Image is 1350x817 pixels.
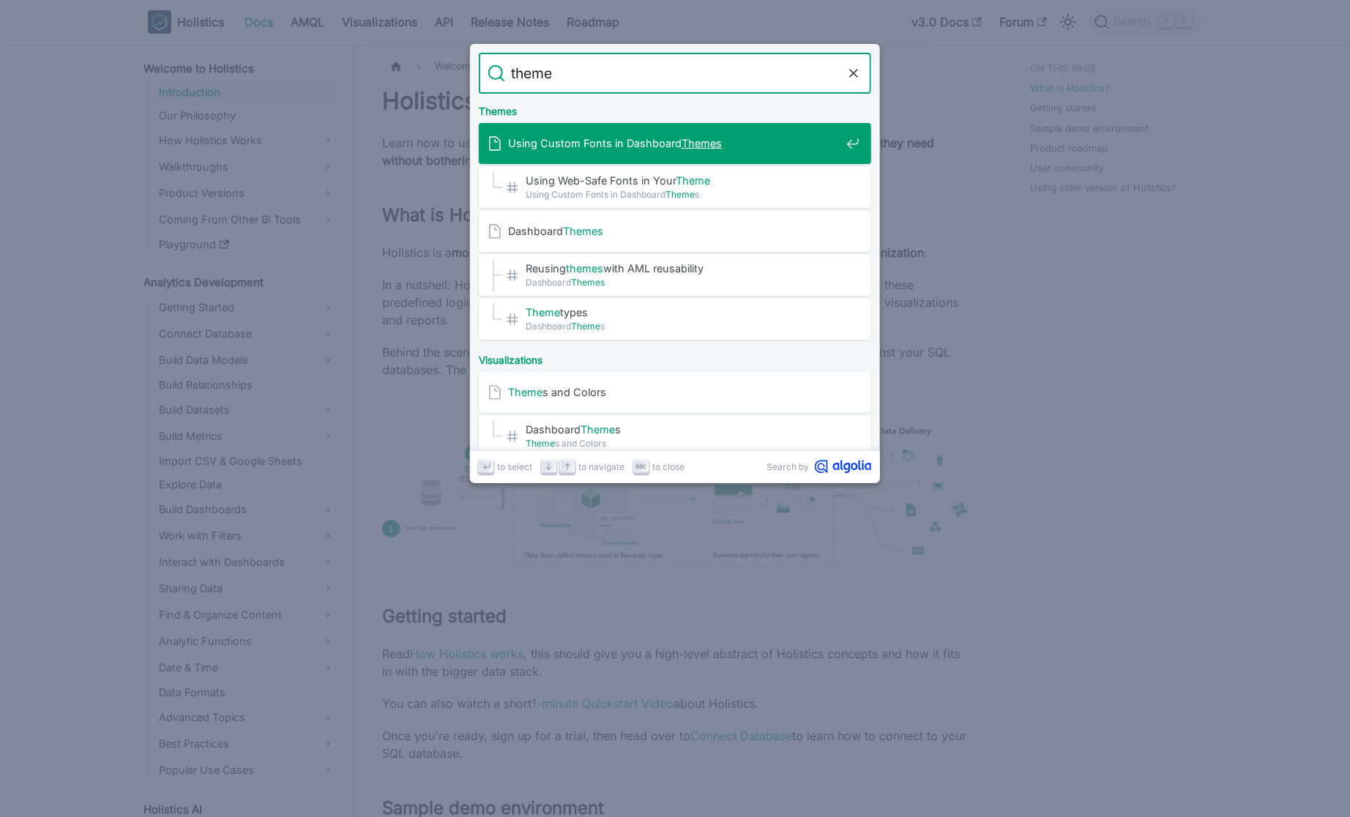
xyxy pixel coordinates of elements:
[526,275,840,289] span: Dashboard
[526,261,840,275] span: Reusing with AML reusability​
[767,460,871,474] a: Search byAlgolia
[508,136,840,150] span: Using Custom Fonts in Dashboard
[481,461,492,472] svg: Enter key
[526,436,840,450] span: s and Colors
[845,64,862,82] button: Clear the query
[526,174,840,187] span: Using Web-Safe Fonts in Your ​
[479,416,871,457] a: DashboardThemes​Themes and Colors
[508,386,542,398] mark: Theme
[497,460,532,474] span: to select
[562,461,573,472] svg: Arrow up
[635,461,646,472] svg: Escape key
[767,460,809,474] span: Search by
[563,225,603,237] mark: Themes
[526,187,840,201] span: Using Custom Fonts in Dashboard s
[526,438,555,449] mark: Theme
[479,372,871,413] a: Themes and Colors
[479,299,871,340] a: Themetypes​DashboardThemes
[526,422,840,436] span: Dashboard s​
[566,262,603,275] mark: themes
[526,319,840,333] span: Dashboard s
[578,460,624,474] span: to navigate
[543,461,554,472] svg: Arrow down
[581,423,615,436] mark: Theme
[476,94,874,123] div: Themes
[665,189,695,200] mark: Theme
[652,460,685,474] span: to close
[508,224,840,238] span: Dashboard
[508,385,840,399] span: s and Colors
[479,123,871,164] a: Using Custom Fonts in DashboardThemes
[571,277,605,288] mark: Themes
[479,167,871,208] a: Using Web-Safe Fonts in YourTheme​Using Custom Fonts in DashboardThemes
[682,137,722,149] mark: Themes
[476,343,874,372] div: Visualizations
[505,53,845,94] input: Search docs
[815,460,871,474] svg: Algolia
[571,321,600,332] mark: Theme
[479,211,871,252] a: DashboardThemes
[526,306,560,318] mark: Theme
[479,255,871,296] a: Reusingthemeswith AML reusability​DashboardThemes
[526,305,840,319] span: types​
[676,174,710,187] mark: Theme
